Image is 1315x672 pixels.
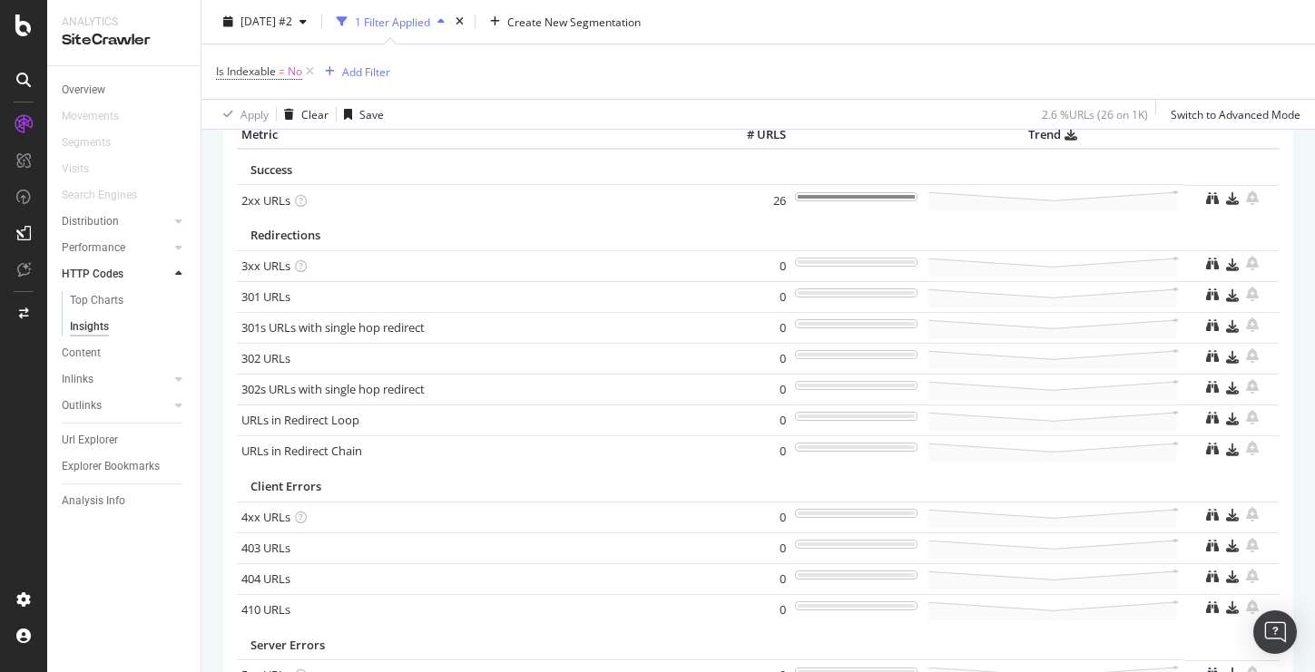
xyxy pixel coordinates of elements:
[1246,256,1259,270] div: bell-plus
[62,81,188,100] a: Overview
[288,59,302,84] span: No
[718,312,790,343] td: 0
[718,374,790,404] td: 0
[62,212,170,231] a: Distribution
[62,212,119,231] div: Distribution
[62,107,119,126] div: Movements
[62,457,160,476] div: Explorer Bookmarks
[483,7,648,36] button: Create New Segmentation
[1246,190,1259,205] div: bell-plus
[507,14,641,29] span: Create New Segmentation
[718,594,790,625] td: 0
[70,291,123,310] div: Top Charts
[62,492,125,511] div: Analysis Info
[241,509,290,525] a: 4xx URLs
[241,412,359,428] a: URLs in Redirect Loop
[241,381,425,397] a: 302s URLs with single hop redirect
[62,370,93,389] div: Inlinks
[250,637,325,653] span: Server Errors
[329,7,452,36] button: 1 Filter Applied
[1246,538,1259,552] div: bell-plus
[1246,569,1259,583] div: bell-plus
[342,63,390,79] div: Add Filter
[718,343,790,374] td: 0
[62,492,188,511] a: Analysis Info
[718,563,790,594] td: 0
[241,601,290,618] a: 410 URLs
[1246,410,1259,424] div: bell-plus
[62,81,105,100] div: Overview
[241,443,362,459] a: URLs in Redirect Chain
[359,106,384,122] div: Save
[62,239,170,258] a: Performance
[355,14,430,29] div: 1 Filter Applied
[250,478,321,494] span: Client Errors
[70,317,188,336] a: Insights
[241,350,290,366] a: 302 URLs
[62,265,170,284] a: HTTP Codes
[337,100,384,129] button: Save
[62,370,170,389] a: Inlinks
[62,431,118,450] div: Url Explorer
[1171,106,1300,122] div: Switch to Advanced Mode
[62,133,129,152] a: Segments
[452,13,467,31] div: times
[1253,610,1297,654] div: Open Intercom Messenger
[240,14,292,29] span: 2025 Sep. 4th #2
[277,100,329,129] button: Clear
[216,100,269,129] button: Apply
[241,570,290,587] a: 404 URLs
[718,185,790,216] td: 26
[718,435,790,466] td: 0
[922,122,1184,149] th: Trend
[62,160,89,179] div: Visits
[62,457,188,476] a: Explorer Bookmarks
[216,63,276,79] span: Is Indexable
[241,288,290,305] a: 301 URLs
[279,63,285,79] span: =
[1246,507,1259,521] div: bell-plus
[718,532,790,563] td: 0
[241,540,290,556] a: 403 URLs
[301,106,329,122] div: Clear
[62,186,155,205] a: Search Engines
[318,61,390,83] button: Add Filter
[62,160,107,179] a: Visits
[718,250,790,281] td: 0
[62,107,137,126] a: Movements
[718,122,790,149] th: # URLS
[62,133,111,152] div: Segments
[1246,348,1259,363] div: bell-plus
[718,502,790,532] td: 0
[62,344,188,363] a: Content
[1246,317,1259,332] div: bell-plus
[240,106,269,122] div: Apply
[62,265,123,284] div: HTTP Codes
[62,344,101,363] div: Content
[241,258,290,274] a: 3xx URLs
[62,186,137,205] div: Search Engines
[62,239,125,258] div: Performance
[1246,287,1259,301] div: bell-plus
[62,396,170,415] a: Outlinks
[250,161,292,178] span: Success
[62,15,186,30] div: Analytics
[1246,441,1259,455] div: bell-plus
[62,396,102,415] div: Outlinks
[1246,599,1259,614] div: bell-plus
[241,192,290,209] a: 2xx URLs
[241,319,425,336] a: 301s URLs with single hop redirect
[1246,379,1259,394] div: bell-plus
[718,281,790,312] td: 0
[62,431,188,450] a: Url Explorer
[70,317,109,336] div: Insights
[216,7,314,36] button: [DATE] #2
[237,122,718,149] th: Metric
[62,30,186,51] div: SiteCrawler
[70,291,188,310] a: Top Charts
[1042,106,1148,122] div: 2.6 % URLs ( 26 on 1K )
[1163,100,1300,129] button: Switch to Advanced Mode
[250,227,320,243] span: Redirections
[718,404,790,435] td: 0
